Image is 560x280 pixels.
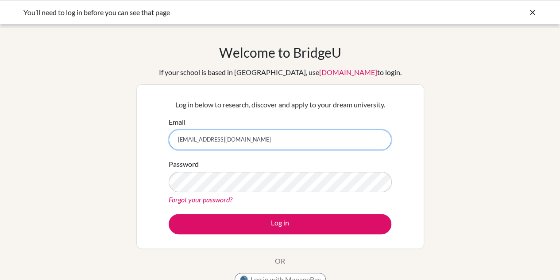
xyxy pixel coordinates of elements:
[169,195,232,204] a: Forgot your password?
[169,99,391,110] p: Log in below to research, discover and apply to your dream university.
[23,7,404,18] div: You’ll need to log in before you can see that page
[159,67,402,78] div: If your school is based in [GEOGRAPHIC_DATA], use to login.
[319,68,377,76] a: [DOMAIN_NAME]
[219,44,341,60] h1: Welcome to BridgeU
[169,159,199,170] label: Password
[169,214,391,234] button: Log in
[275,256,285,266] p: OR
[169,117,185,127] label: Email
